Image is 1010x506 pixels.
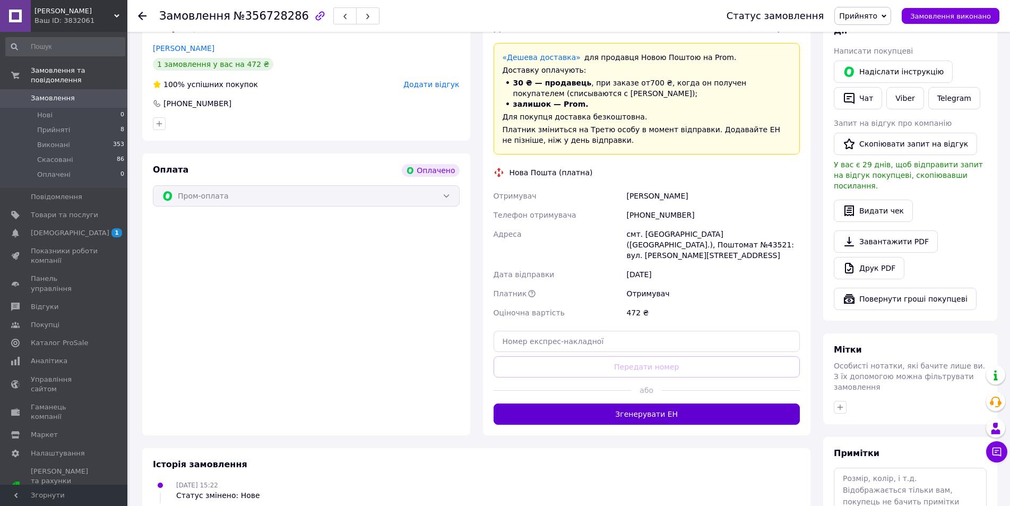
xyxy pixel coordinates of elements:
[111,228,122,237] span: 1
[503,112,791,122] div: Для покупця доставка безкоштовна.
[503,78,791,99] li: , при заказе от 700 ₴ , когда он получен покупателем (списываются с [PERSON_NAME]);
[37,110,53,120] span: Нові
[624,225,802,265] div: смт. [GEOGRAPHIC_DATA] ([GEOGRAPHIC_DATA].), Поштомат №43521: вул. [PERSON_NAME][STREET_ADDRESS]
[834,47,913,55] span: Написати покупцеві
[153,58,273,71] div: 1 замовлення у вас на 472 ₴
[176,490,260,501] div: Статус змінено: Нове
[31,246,98,265] span: Показники роботи компанії
[31,302,58,312] span: Відгуки
[624,265,802,284] div: [DATE]
[834,230,938,253] a: Завантажити PDF
[176,482,218,489] span: [DATE] 15:22
[162,98,232,109] div: [PHONE_NUMBER]
[153,23,201,33] span: Покупець
[31,192,82,202] span: Повідомлення
[624,205,802,225] div: [PHONE_NUMBER]
[153,79,258,90] div: успішних покупок
[153,459,247,469] span: Історія замовлення
[37,155,73,165] span: Скасовані
[755,24,800,32] span: Редагувати
[513,100,589,108] span: залишок — Prom.
[834,160,983,190] span: У вас є 29 днів, щоб відправити запит на відгук покупцеві, скопіювавши посилання.
[910,12,991,20] span: Замовлення виконано
[234,10,309,22] span: №356728286
[513,79,592,87] span: 30 ₴ — продавець
[624,284,802,303] div: Отримувач
[839,12,877,20] span: Прийнято
[494,23,540,33] span: Доставка
[503,52,791,63] div: для продавця Новою Поштою на Prom.
[31,338,88,348] span: Каталог ProSale
[834,25,847,36] span: Дії
[503,65,791,75] div: Доставку оплачують:
[31,402,98,422] span: Гаманець компанії
[403,80,459,89] span: Додати відгук
[834,448,879,458] span: Примітки
[37,140,70,150] span: Виконані
[503,53,581,62] a: «Дешева доставка»
[31,467,98,505] span: [PERSON_NAME] та рахунки
[624,303,802,322] div: 472 ₴
[402,164,459,177] div: Оплачено
[37,170,71,179] span: Оплачені
[494,270,555,279] span: Дата відправки
[31,228,109,238] span: [DEMOGRAPHIC_DATA]
[834,119,952,127] span: Запит на відгук про компанію
[507,167,595,178] div: Нова Пошта (платна)
[834,288,977,310] button: Повернути гроші покупцеві
[120,170,124,179] span: 0
[834,345,862,355] span: Мітки
[624,186,802,205] div: [PERSON_NAME]
[31,93,75,103] span: Замовлення
[494,192,537,200] span: Отримувач
[31,375,98,394] span: Управління сайтом
[986,441,1007,462] button: Чат з покупцем
[834,133,977,155] button: Скопіювати запит на відгук
[928,87,980,109] a: Telegram
[631,385,662,396] span: або
[494,404,800,425] button: Згенерувати ЕН
[159,10,230,22] span: Замовлення
[494,331,800,352] input: Номер експрес-накладної
[834,362,985,391] span: Особисті нотатки, які бачите лише ви. З їх допомогою можна фільтрувати замовлення
[117,155,124,165] span: 86
[503,124,791,145] div: Платник зміниться на Третю особу в момент відправки. Додавайте ЕН не пізніше, ніж у день відправки.
[727,11,824,21] div: Статус замовлення
[31,210,98,220] span: Товари та послуги
[494,230,522,238] span: Адреса
[834,87,882,109] button: Чат
[153,44,214,53] a: [PERSON_NAME]
[886,87,923,109] a: Viber
[834,257,904,279] a: Друк PDF
[163,80,185,89] span: 100%
[153,165,188,175] span: Оплата
[31,274,98,293] span: Панель управління
[31,356,67,366] span: Аналітика
[31,430,58,440] span: Маркет
[37,125,70,135] span: Прийняті
[34,16,127,25] div: Ваш ID: 3832061
[494,211,576,219] span: Телефон отримувача
[31,320,59,330] span: Покупці
[5,37,125,56] input: Пошук
[31,449,85,458] span: Налаштування
[31,66,127,85] span: Замовлення та повідомлення
[120,125,124,135] span: 8
[494,308,565,317] span: Оціночна вартість
[34,6,114,16] span: ФОП Михальов В.І.
[494,289,527,298] span: Платник
[120,110,124,120] span: 0
[138,11,146,21] div: Повернутися назад
[834,61,953,83] button: Надіслати інструкцію
[113,140,124,150] span: 353
[902,8,999,24] button: Замовлення виконано
[834,200,913,222] button: Видати чек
